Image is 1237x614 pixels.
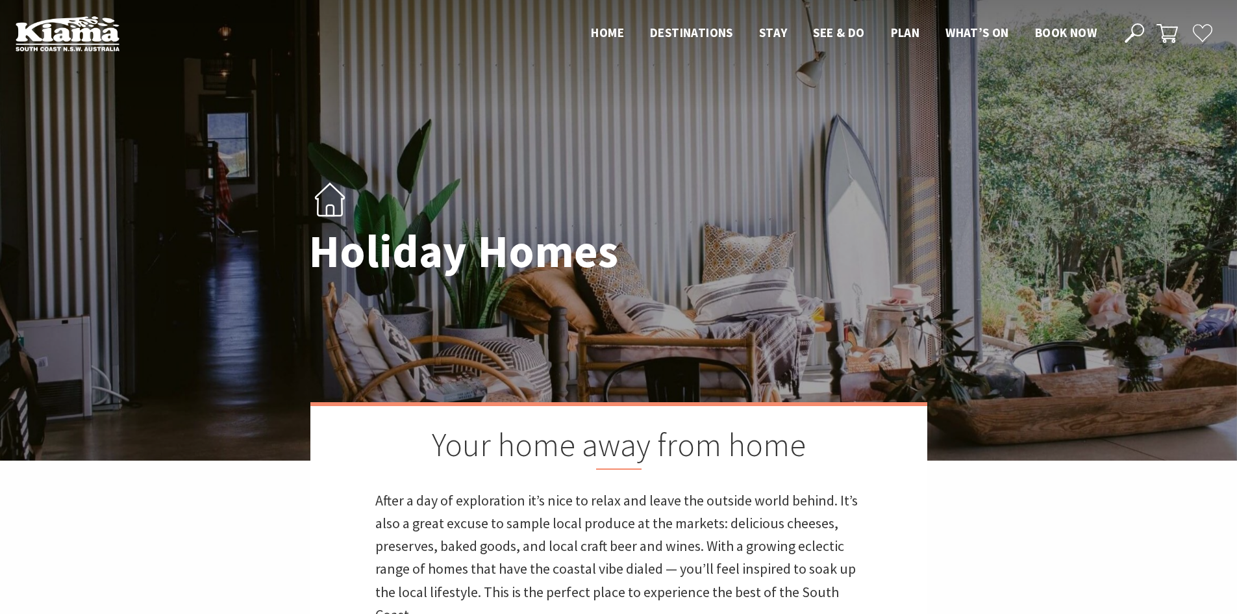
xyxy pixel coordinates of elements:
[945,25,1009,40] span: What’s On
[309,226,676,276] h1: Holiday Homes
[375,426,862,470] h2: Your home away from home
[1035,25,1097,40] span: Book now
[578,23,1110,44] nav: Main Menu
[891,25,920,40] span: Plan
[813,25,864,40] span: See & Do
[650,25,733,40] span: Destinations
[16,16,119,51] img: Kiama Logo
[759,25,788,40] span: Stay
[591,25,624,40] span: Home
